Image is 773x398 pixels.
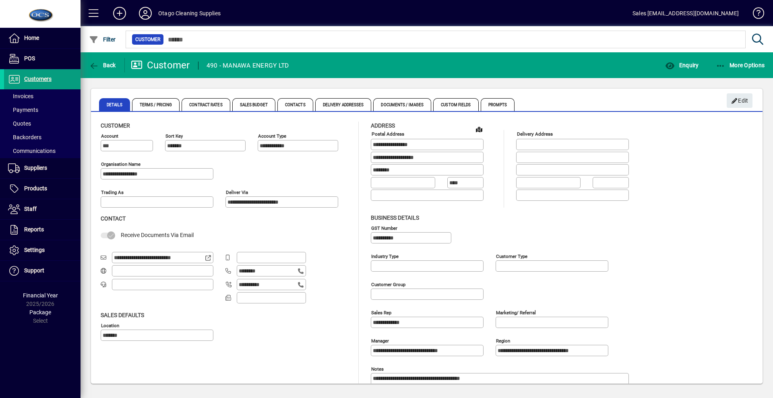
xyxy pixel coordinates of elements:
a: POS [4,49,81,69]
span: Enquiry [665,62,699,68]
span: Products [24,185,47,192]
span: Home [24,35,39,41]
span: Back [89,62,116,68]
a: Payments [4,103,81,117]
span: Sales defaults [101,312,144,318]
div: Sales [EMAIL_ADDRESS][DOMAIN_NAME] [632,7,739,20]
span: POS [24,55,35,62]
mat-label: Location [101,322,119,328]
span: Customer [135,35,160,43]
mat-label: GST Number [371,225,397,231]
span: Documents / Images [373,98,431,111]
span: Quotes [8,120,31,127]
mat-label: Deliver via [226,190,248,195]
span: Suppliers [24,165,47,171]
span: Custom Fields [433,98,478,111]
span: Contacts [277,98,313,111]
span: Business details [371,214,419,221]
a: View on map [473,123,486,136]
a: Knowledge Base [747,2,763,28]
span: Support [24,267,44,274]
mat-label: Marketing/ Referral [496,309,536,315]
a: Quotes [4,117,81,130]
mat-label: Account [101,133,118,139]
mat-label: Manager [371,338,389,343]
a: Settings [4,240,81,260]
span: Settings [24,247,45,253]
div: Otago Cleaning Supplies [158,7,221,20]
mat-label: Organisation name [101,161,141,167]
a: Reports [4,220,81,240]
span: More Options [716,62,765,68]
span: Customers [24,76,52,82]
span: Customer [101,122,130,129]
mat-label: Customer group [371,281,405,287]
span: Details [99,98,130,111]
span: Filter [89,36,116,43]
span: Terms / Pricing [132,98,180,111]
button: Back [87,58,118,72]
span: Receive Documents Via Email [121,232,194,238]
span: Delivery Addresses [315,98,372,111]
a: Home [4,28,81,48]
a: Products [4,179,81,199]
mat-label: Notes [371,366,384,371]
a: Staff [4,199,81,219]
span: Communications [8,148,56,154]
a: Backorders [4,130,81,144]
button: Profile [132,6,158,21]
mat-label: Sort key [165,133,183,139]
span: Prompts [481,98,515,111]
button: Edit [727,93,752,108]
span: Contact [101,215,126,222]
span: Financial Year [23,292,58,299]
app-page-header-button: Back [81,58,125,72]
button: Enquiry [663,58,701,72]
span: Invoices [8,93,33,99]
span: Contract Rates [182,98,230,111]
mat-label: Trading as [101,190,124,195]
mat-label: Customer type [496,253,527,259]
a: Communications [4,144,81,158]
span: Staff [24,206,37,212]
button: Filter [87,32,118,47]
span: Edit [731,94,748,107]
span: Backorders [8,134,41,140]
a: Support [4,261,81,281]
button: More Options [714,58,767,72]
mat-label: Industry type [371,253,399,259]
span: Reports [24,226,44,233]
span: Payments [8,107,38,113]
span: Sales Budget [232,98,275,111]
span: Package [29,309,51,316]
a: Invoices [4,89,81,103]
div: 490 - MANAWA ENERGY LTD [207,59,289,72]
mat-label: Account Type [258,133,286,139]
button: Add [107,6,132,21]
mat-label: Sales rep [371,309,391,315]
a: Suppliers [4,158,81,178]
div: Customer [131,59,190,72]
span: Address [371,122,395,129]
mat-label: Region [496,338,510,343]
